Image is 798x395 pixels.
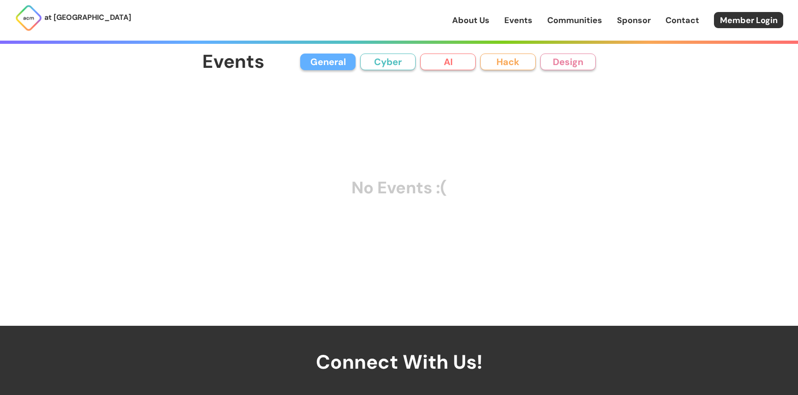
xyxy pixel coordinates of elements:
[617,14,651,26] a: Sponsor
[540,54,596,70] button: Design
[44,12,131,24] p: at [GEOGRAPHIC_DATA]
[360,54,416,70] button: Cyber
[420,54,476,70] button: AI
[223,326,575,373] h2: Connect With Us!
[665,14,699,26] a: Contact
[547,14,602,26] a: Communities
[15,4,42,32] img: ACM Logo
[452,14,490,26] a: About Us
[300,54,356,70] button: General
[202,89,596,287] div: No Events :(
[714,12,783,28] a: Member Login
[480,54,536,70] button: Hack
[202,52,265,72] h1: Events
[15,4,131,32] a: at [GEOGRAPHIC_DATA]
[504,14,532,26] a: Events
